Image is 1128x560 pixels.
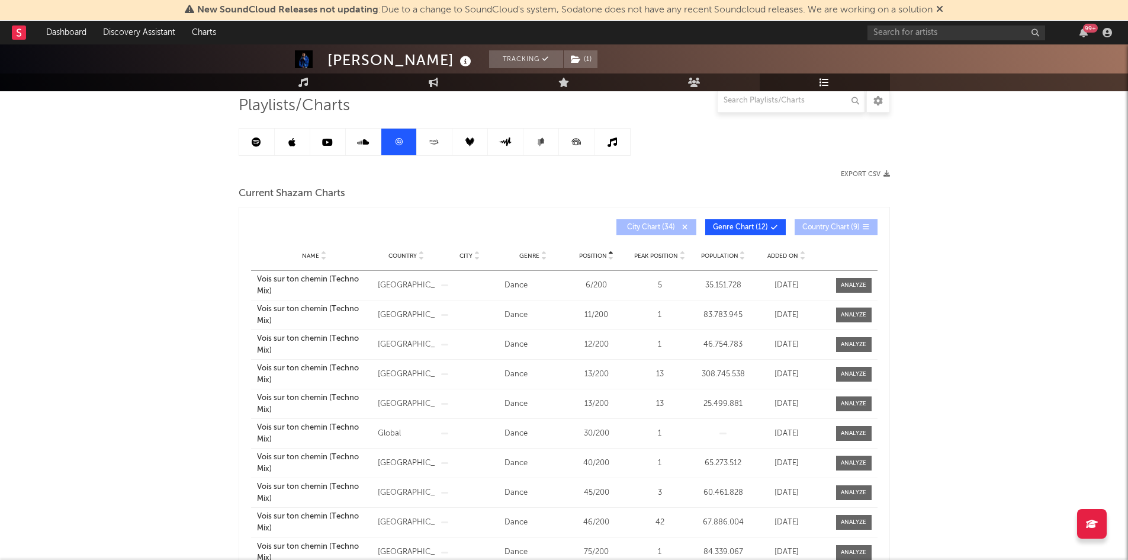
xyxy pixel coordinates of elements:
[257,392,372,415] a: Vois sur ton chemin (Techno Mix)
[459,252,473,260] span: City
[504,487,562,499] div: Dance
[758,369,815,380] div: [DATE]
[504,457,562,469] div: Dance
[378,517,435,529] div: [GEOGRAPHIC_DATA]
[695,309,752,321] div: 83.783.945
[568,280,625,292] div: 6 / 200
[634,252,678,260] span: Peak Position
[257,452,372,475] div: Vois sur ton chemin (Techno Mix)
[378,487,435,499] div: [GEOGRAPHIC_DATA]
[631,280,689,292] div: 5
[1079,28,1088,37] button: 99+
[568,428,625,440] div: 30 / 200
[504,369,562,380] div: Dance
[802,224,860,231] span: Country Chart ( 9 )
[38,21,95,44] a: Dashboard
[504,398,562,410] div: Dance
[378,339,435,351] div: [GEOGRAPHIC_DATA]
[504,428,562,440] div: Dance
[795,219,878,235] button: Country Chart(9)
[504,339,562,351] div: Dance
[519,252,539,260] span: Genre
[631,428,689,440] div: 1
[631,546,689,558] div: 1
[327,50,474,70] div: [PERSON_NAME]
[378,398,435,410] div: [GEOGRAPHIC_DATA]
[257,481,372,504] a: Vois sur ton chemin (Techno Mix)
[701,252,738,260] span: Population
[758,398,815,410] div: [DATE]
[758,517,815,529] div: [DATE]
[717,89,865,113] input: Search Playlists/Charts
[378,428,435,440] div: Global
[239,99,350,113] span: Playlists/Charts
[758,457,815,469] div: [DATE]
[579,252,607,260] span: Position
[504,309,562,321] div: Dance
[378,309,435,321] div: [GEOGRAPHIC_DATA]
[257,303,372,327] a: Vois sur ton chemin (Techno Mix)
[631,398,689,410] div: 13
[631,517,689,529] div: 42
[568,369,625,380] div: 13 / 200
[568,457,625,469] div: 40 / 200
[1083,24,1098,33] div: 99 +
[624,224,679,231] span: City Chart ( 34 )
[758,309,815,321] div: [DATE]
[631,339,689,351] div: 1
[489,50,563,68] button: Tracking
[695,517,752,529] div: 67.886.004
[504,280,562,292] div: Dance
[758,280,815,292] div: [DATE]
[95,21,184,44] a: Discovery Assistant
[568,309,625,321] div: 11 / 200
[936,5,943,15] span: Dismiss
[378,546,435,558] div: [GEOGRAPHIC_DATA]
[695,339,752,351] div: 46.754.783
[705,219,786,235] button: Genre Chart(12)
[616,219,696,235] button: City Chart(34)
[239,187,345,201] span: Current Shazam Charts
[758,546,815,558] div: [DATE]
[568,398,625,410] div: 13 / 200
[568,339,625,351] div: 12 / 200
[302,252,319,260] span: Name
[841,171,890,178] button: Export CSV
[257,274,372,297] a: Vois sur ton chemin (Techno Mix)
[197,5,378,15] span: New SoundCloud Releases not updating
[867,25,1045,40] input: Search for artists
[504,546,562,558] div: Dance
[758,428,815,440] div: [DATE]
[631,309,689,321] div: 1
[695,398,752,410] div: 25.499.881
[631,369,689,380] div: 13
[695,546,752,558] div: 84.339.067
[695,457,752,469] div: 65.273.512
[695,487,752,499] div: 60.461.828
[257,363,372,386] a: Vois sur ton chemin (Techno Mix)
[758,339,815,351] div: [DATE]
[388,252,417,260] span: Country
[564,50,597,68] button: (1)
[378,280,435,292] div: [GEOGRAPHIC_DATA]
[257,422,372,445] a: Vois sur ton chemin (Techno Mix)
[631,457,689,469] div: 1
[568,487,625,499] div: 45 / 200
[197,5,933,15] span: : Due to a change to SoundCloud's system, Sodatone does not have any recent Soundcloud releases. ...
[695,369,752,380] div: 308.745.538
[758,487,815,499] div: [DATE]
[713,224,768,231] span: Genre Chart ( 12 )
[378,457,435,469] div: [GEOGRAPHIC_DATA]
[631,487,689,499] div: 3
[378,369,435,380] div: [GEOGRAPHIC_DATA]
[257,511,372,534] div: Vois sur ton chemin (Techno Mix)
[257,333,372,356] a: Vois sur ton chemin (Techno Mix)
[568,517,625,529] div: 46 / 200
[504,517,562,529] div: Dance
